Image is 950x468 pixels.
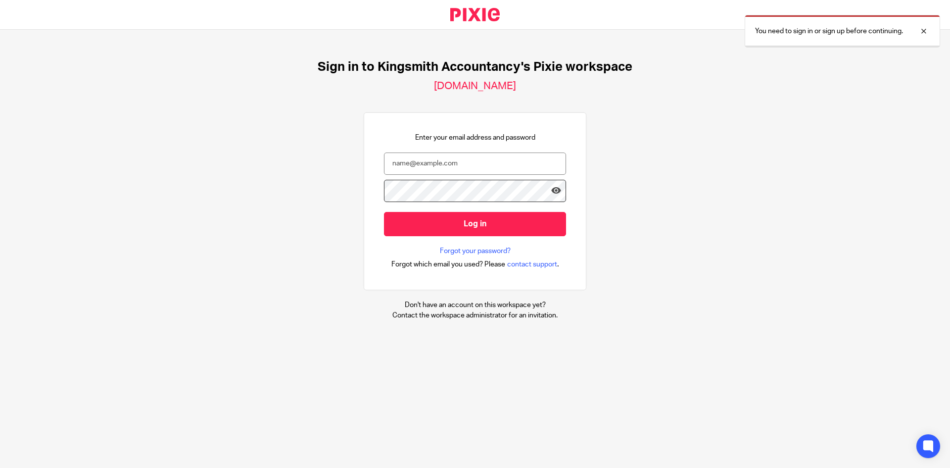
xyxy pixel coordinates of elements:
[318,59,632,75] h1: Sign in to Kingsmith Accountancy's Pixie workspace
[755,26,903,36] p: You need to sign in or sign up before continuing.
[415,133,535,143] p: Enter your email address and password
[507,260,557,269] span: contact support
[391,260,505,269] span: Forgot which email you used? Please
[392,300,558,310] p: Don't have an account on this workspace yet?
[391,259,559,270] div: .
[434,80,516,93] h2: [DOMAIN_NAME]
[440,246,511,256] a: Forgot your password?
[384,153,566,175] input: name@example.com
[392,311,558,320] p: Contact the workspace administrator for an invitation.
[384,212,566,236] input: Log in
